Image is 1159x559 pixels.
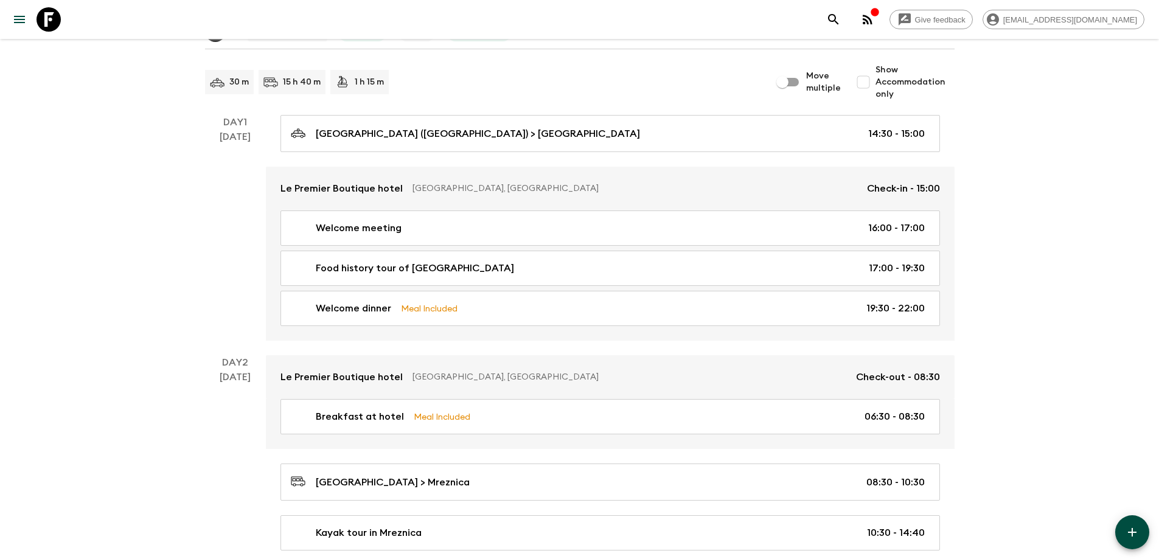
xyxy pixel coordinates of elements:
p: Le Premier Boutique hotel [280,370,403,384]
div: [EMAIL_ADDRESS][DOMAIN_NAME] [983,10,1144,29]
a: Welcome dinnerMeal Included19:30 - 22:00 [280,291,940,326]
p: [GEOGRAPHIC_DATA] ([GEOGRAPHIC_DATA]) > [GEOGRAPHIC_DATA] [316,127,640,141]
p: [GEOGRAPHIC_DATA] > Mreznica [316,475,470,490]
p: 30 m [229,76,249,88]
p: 16:00 - 17:00 [868,221,925,235]
p: Meal Included [401,302,458,315]
p: 17:00 - 19:30 [869,261,925,276]
p: Meal Included [414,410,470,423]
a: Breakfast at hotelMeal Included06:30 - 08:30 [280,399,940,434]
p: 1 h 15 m [355,76,384,88]
p: Welcome meeting [316,221,402,235]
p: 06:30 - 08:30 [865,409,925,424]
a: Food history tour of [GEOGRAPHIC_DATA]17:00 - 19:30 [280,251,940,286]
span: Give feedback [908,15,972,24]
p: Le Premier Boutique hotel [280,181,403,196]
a: Kayak tour in Mreznica10:30 - 14:40 [280,515,940,550]
p: Breakfast at hotel [316,409,404,424]
p: Day 2 [205,355,266,370]
p: [GEOGRAPHIC_DATA], [GEOGRAPHIC_DATA] [412,371,846,383]
div: [DATE] [220,130,251,341]
p: 08:30 - 10:30 [866,475,925,490]
p: Day 1 [205,115,266,130]
p: Welcome dinner [316,301,391,316]
span: Show Accommodation only [875,64,955,100]
a: Give feedback [889,10,973,29]
p: Kayak tour in Mreznica [316,526,422,540]
p: Food history tour of [GEOGRAPHIC_DATA] [316,261,514,276]
p: 19:30 - 22:00 [866,301,925,316]
a: Le Premier Boutique hotel[GEOGRAPHIC_DATA], [GEOGRAPHIC_DATA]Check-out - 08:30 [266,355,955,399]
button: search adventures [821,7,846,32]
span: [EMAIL_ADDRESS][DOMAIN_NAME] [997,15,1144,24]
a: [GEOGRAPHIC_DATA] > Mreznica08:30 - 10:30 [280,464,940,501]
p: 15 h 40 m [283,76,321,88]
a: Le Premier Boutique hotel[GEOGRAPHIC_DATA], [GEOGRAPHIC_DATA]Check-in - 15:00 [266,167,955,210]
button: menu [7,7,32,32]
p: 10:30 - 14:40 [867,526,925,540]
span: Move multiple [806,70,841,94]
p: Check-in - 15:00 [867,181,940,196]
p: 14:30 - 15:00 [868,127,925,141]
a: Welcome meeting16:00 - 17:00 [280,210,940,246]
p: Check-out - 08:30 [856,370,940,384]
a: [GEOGRAPHIC_DATA] ([GEOGRAPHIC_DATA]) > [GEOGRAPHIC_DATA]14:30 - 15:00 [280,115,940,152]
p: [GEOGRAPHIC_DATA], [GEOGRAPHIC_DATA] [412,182,857,195]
